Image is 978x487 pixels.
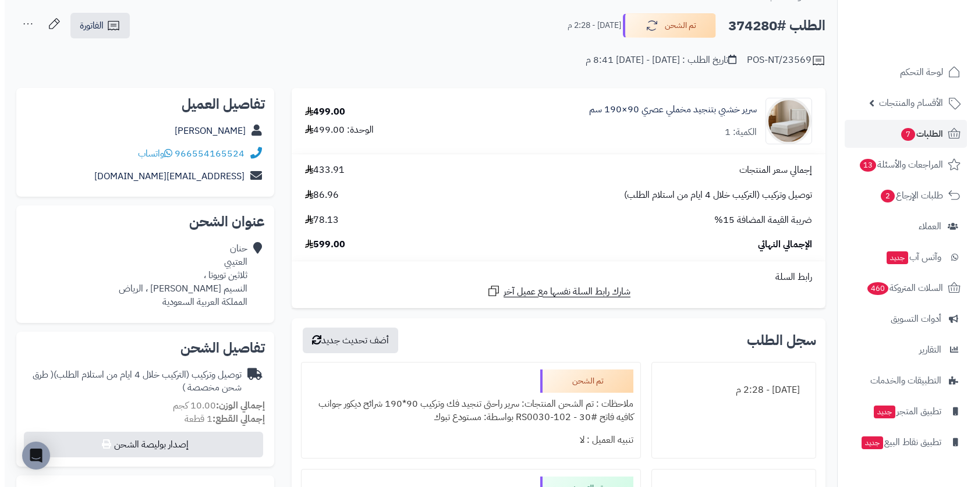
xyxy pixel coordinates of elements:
div: رابط السلة [292,271,816,284]
span: 13 [855,158,871,172]
span: 433.91 [300,163,340,177]
div: POS-NT/23569 [742,54,821,67]
span: أدوات التسويق [886,311,937,327]
button: إصدار بوليصة الشحن [19,432,258,457]
a: شارك رابط السلة نفسها مع عميل آخر [482,284,626,298]
div: حنان العتيبي ثلاثين تويوتا ، النسيم [PERSON_NAME] ، الرياض المملكة العربية السعودية [114,242,243,308]
div: توصيل وتركيب (التركيب خلال 4 ايام من استلام الطلب) [21,368,237,395]
span: العملاء [914,218,937,234]
span: التطبيقات والخدمات [866,372,937,389]
a: أدوات التسويق [840,305,962,333]
a: تطبيق نقاط البيعجديد [840,428,962,456]
span: 599.00 [300,238,341,251]
div: Open Intercom Messenger [17,442,45,470]
small: 1 قطعة [180,412,260,426]
h2: عنوان الشحن [21,215,260,229]
span: الطلبات [895,126,938,142]
strong: إجمالي القطع: [208,412,260,426]
span: جديد [882,251,903,264]
div: الكمية: 1 [720,126,752,139]
a: العملاء [840,212,962,240]
span: توصيل وتركيب (التركيب خلال 4 ايام من استلام الطلب) [619,189,807,202]
a: واتساب [133,147,168,161]
div: ملاحظات : تم الشحن المنتجات: سرير راحتى تنجيد فك وتركيب 90*190 شرائح ديكور جوانب كافيه فاتح #30 -... [304,393,629,429]
span: 460 [862,282,884,295]
span: الإجمالي النهائي [753,238,807,251]
h2: تفاصيل العميل [21,97,260,111]
h2: تفاصيل الشحن [21,341,260,355]
div: تاريخ الطلب : [DATE] - [DATE] 8:41 م [581,54,732,67]
span: الأقسام والمنتجات [874,95,938,111]
span: 78.13 [300,214,334,227]
a: المراجعات والأسئلة13 [840,151,962,179]
img: 1756282711-1-90x90.jpg [761,98,807,144]
span: السلات المتروكة [862,280,938,296]
a: سرير خشبي بتنجيد مخملي عصري 90×190 سم [584,103,752,116]
span: جديد [857,436,878,449]
span: إجمالي سعر المنتجات [735,163,807,177]
a: وآتس آبجديد [840,243,962,271]
span: لوحة التحكم [895,64,938,80]
a: تطبيق المتجرجديد [840,397,962,425]
a: الطلبات7 [840,120,962,148]
span: تطبيق المتجر [868,403,937,420]
span: 86.96 [300,189,334,202]
a: التقارير [840,336,962,364]
span: وآتس آب [881,249,937,265]
strong: إجمالي الوزن: [211,399,260,413]
span: المراجعات والأسئلة [854,157,938,173]
a: 966554165524 [170,147,240,161]
small: 10.00 كجم [168,399,260,413]
span: 2 [876,189,890,202]
span: شارك رابط السلة نفسها مع عميل آخر [499,285,626,298]
a: طلبات الإرجاع2 [840,182,962,209]
span: جديد [869,406,891,418]
button: تم الشحن [618,13,711,38]
div: تنبيه العميل : لا [304,429,629,452]
span: ( طرق شحن مخصصة ) [28,368,237,395]
div: تم الشحن [536,369,629,393]
a: الفاتورة [66,13,125,38]
div: الوحدة: 499.00 [300,123,369,137]
span: ضريبة القيمة المضافة 15% [710,214,807,227]
span: 7 [896,127,910,141]
a: لوحة التحكم [840,58,962,86]
a: [PERSON_NAME] [170,124,241,138]
span: تطبيق نقاط البيع [856,434,937,450]
div: 499.00 [300,105,341,119]
span: الفاتورة [75,19,99,33]
button: أضف تحديث جديد [298,328,394,353]
img: logo-2.png [890,9,958,33]
a: التطبيقات والخدمات [840,367,962,394]
h2: الطلب #374280 [724,14,821,38]
span: طلبات الإرجاع [875,187,938,204]
div: [DATE] - 2:28 م [654,379,804,401]
h3: سجل الطلب [742,333,812,347]
small: [DATE] - 2:28 م [563,20,616,31]
a: [EMAIL_ADDRESS][DOMAIN_NAME] [90,169,240,183]
span: التقارير [915,342,937,358]
a: السلات المتروكة460 [840,274,962,302]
